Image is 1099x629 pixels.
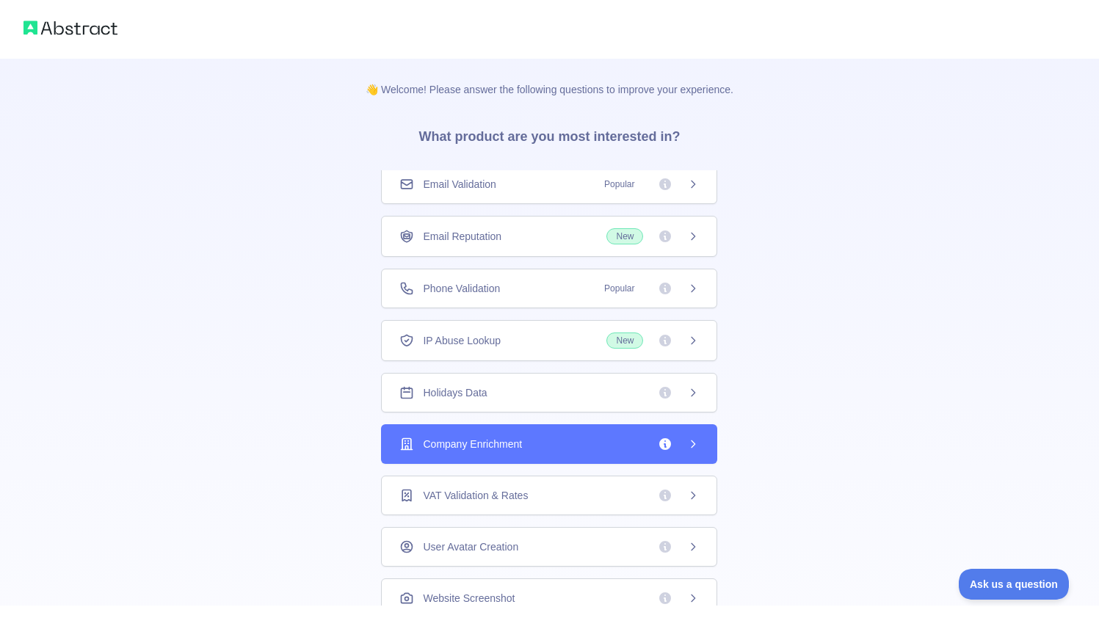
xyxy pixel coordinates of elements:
[595,177,643,192] span: Popular
[606,332,643,349] span: New
[423,539,518,554] span: User Avatar Creation
[423,488,528,503] span: VAT Validation & Rates
[23,18,117,38] img: Abstract logo
[423,333,501,348] span: IP Abuse Lookup
[423,385,487,400] span: Holidays Data
[959,569,1070,600] iframe: Toggle Customer Support
[342,59,757,97] p: 👋 Welcome! Please answer the following questions to improve your experience.
[606,228,643,244] span: New
[395,97,703,170] h3: What product are you most interested in?
[423,177,496,192] span: Email Validation
[423,437,522,451] span: Company Enrichment
[423,281,500,296] span: Phone Validation
[423,229,501,244] span: Email Reputation
[595,281,643,296] span: Popular
[423,591,515,606] span: Website Screenshot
